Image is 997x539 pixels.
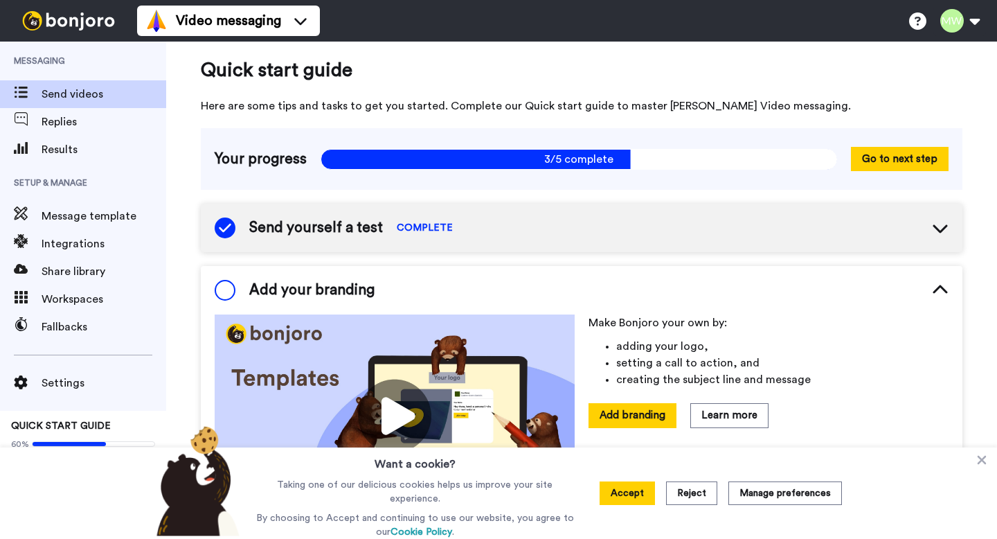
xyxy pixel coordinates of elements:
[176,11,281,30] span: Video messaging
[666,481,717,505] button: Reject
[728,481,842,505] button: Manage preferences
[321,149,837,170] span: 3/5 complete
[375,448,456,472] h3: Want a cookie?
[42,208,166,224] span: Message template
[253,478,577,506] p: Taking one of our delicious cookies helps us improve your site experience.
[215,315,575,518] img: cf57bf495e0a773dba654a4906436a82.jpg
[42,236,166,252] span: Integrations
[17,11,120,30] img: bj-logo-header-white.svg
[42,263,166,280] span: Share library
[144,425,246,536] img: bear-with-cookie.png
[42,86,166,103] span: Send videos
[249,218,383,238] span: Send yourself a test
[589,403,676,427] button: Add branding
[42,141,166,158] span: Results
[42,291,166,308] span: Workspaces
[851,147,949,171] button: Go to next step
[42,319,166,335] span: Fallbacks
[397,221,453,235] span: COMPLETE
[589,315,949,331] p: Make Bonjoro your own by:
[201,56,962,84] span: Quick start guide
[11,421,111,431] span: QUICK START GUIDE
[390,527,452,537] a: Cookie Policy
[600,481,655,505] button: Accept
[690,403,769,427] button: Learn more
[616,371,949,388] li: creating the subject line and message
[253,511,577,539] p: By choosing to Accept and continuing to use our website, you agree to our .
[215,149,307,170] span: Your progress
[616,355,949,371] li: setting a call to action, and
[145,10,168,32] img: vm-color.svg
[201,98,962,114] span: Here are some tips and tasks to get you started. Complete our Quick start guide to master [PERSON...
[249,280,375,301] span: Add your branding
[42,114,166,130] span: Replies
[11,439,29,450] span: 60%
[616,338,949,355] li: adding your logo,
[42,375,166,391] span: Settings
